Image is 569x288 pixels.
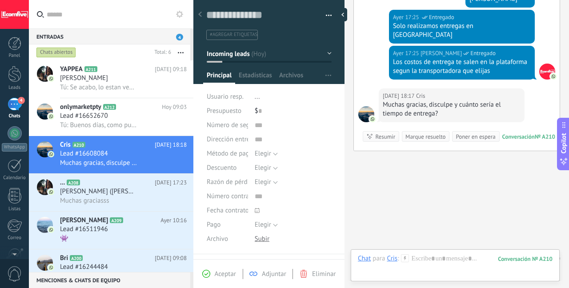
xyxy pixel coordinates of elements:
[239,71,272,84] span: Estadísticas
[60,83,138,92] span: Tú: Se acabo, lo estan vendiendo varias personas, aunque si necesitas uno te lo puedo activar par...
[207,189,248,204] div: Número contrato
[2,235,28,241] div: Correo
[255,175,278,189] button: Elegir
[60,187,138,196] span: [PERSON_NAME] ([PERSON_NAME])
[215,270,236,278] span: Aceptar
[550,73,557,80] img: com.amocrm.amocrmwa.svg
[155,140,187,149] span: [DATE] 18:18
[176,34,183,40] span: 4
[255,104,332,118] div: $
[470,49,496,58] span: Entregado
[48,227,54,233] img: icon
[338,8,347,21] div: Ocultar
[207,104,248,118] div: Presupuesto
[60,178,65,187] span: ...
[29,174,193,211] a: avataricon...A208[DATE] 17:23[PERSON_NAME] ([PERSON_NAME])Muchas graciasss
[48,113,54,120] img: icon
[155,178,187,187] span: [DATE] 17:23
[387,254,397,262] div: Cris
[456,132,495,141] div: Poner en espera
[207,232,248,246] div: Archivo
[535,133,555,140] div: № A210
[48,151,54,157] img: icon
[155,65,187,74] span: [DATE] 09:18
[2,143,27,152] div: WhatsApp
[262,270,286,278] span: Adjuntar
[2,206,28,212] div: Listas
[383,100,521,118] div: Muchas gracias, disculpe y cuánto sería el tiempo de entrega?
[70,255,83,261] span: A200
[207,136,257,143] span: Dirección entrega
[207,147,248,161] div: Método de pago
[207,92,244,101] span: Usuario resp.
[60,225,108,234] span: Lead #16511946
[29,28,190,44] div: Entradas
[18,97,25,104] span: 4
[421,49,462,58] span: Deiverth Rodriguez (Oficina de Venta)
[60,103,101,112] span: onlymarketpty
[60,216,108,225] span: [PERSON_NAME]
[429,13,454,22] span: Entregado
[151,48,171,57] div: Total: 6
[207,90,248,104] div: Usuario resp.
[498,255,553,263] div: 210
[36,47,76,58] div: Chats abiertos
[48,76,54,82] img: icon
[60,196,109,205] span: Muchas graciasss
[207,150,253,157] span: Método de pago
[207,193,255,200] span: Número contrato
[397,254,399,263] span: :
[207,218,248,232] div: Pago
[29,272,190,288] div: Menciones & Chats de equipo
[103,104,116,110] span: A212
[207,118,248,132] div: Número de seguimiento
[207,204,248,218] div: Fecha contrato
[539,64,555,80] span: Deiverth Rodriguez
[29,249,193,287] a: avatariconBriA200[DATE] 09:08Lead #16244484
[405,132,445,141] div: Marque resuelto
[207,236,228,242] span: Archivo
[29,98,193,136] a: avataricononlymarketptyA212Hoy 09:03Lead #16652670Tú: Buenos días, como puedo ayudarte?
[255,220,271,229] span: Elegir
[2,175,28,181] div: Calendario
[60,65,83,74] span: YAPPEA
[207,107,241,115] span: Presupuesto
[60,121,138,129] span: Tú: Buenos días, como puedo ayudarte?
[155,254,187,263] span: [DATE] 09:08
[67,180,80,185] span: A208
[255,178,271,186] span: Elegir
[369,116,376,122] img: com.amocrm.amocrmwa.svg
[60,254,68,263] span: Bri
[60,159,138,167] span: Muchas gracias, disculpe y cuánto sería el tiempo de entrega?
[207,164,236,171] span: Descuento
[207,221,220,228] span: Pago
[48,189,54,195] img: icon
[255,164,271,172] span: Elegir
[60,112,108,120] span: Lead #16652670
[255,218,278,232] button: Elegir
[29,212,193,249] a: avataricon[PERSON_NAME]A209Ayer 10:16Lead #16511946👾
[393,22,531,40] div: Solo realizamos entregas en [GEOGRAPHIC_DATA]
[29,60,193,98] a: avatariconYAPPEAA211[DATE] 09:18[PERSON_NAME]Tú: Se acabo, lo estan vendiendo varias personas, au...
[207,71,232,84] span: Principal
[162,103,187,112] span: Hoy 09:03
[207,175,248,189] div: Razón de pérdida
[60,149,108,158] span: Lead #16608084
[255,149,271,158] span: Elegir
[207,122,275,128] span: Número de seguimiento
[2,53,28,59] div: Panel
[255,92,260,101] span: ...
[207,132,248,147] div: Dirección entrega
[375,132,395,141] div: Resumir
[110,217,123,223] span: A209
[416,92,425,100] span: Cris
[60,74,108,83] span: [PERSON_NAME]
[502,133,535,140] div: Conversación
[210,32,257,38] span: #agregar etiquetas
[207,179,256,185] span: Razón de pérdida
[207,207,249,214] span: Fecha contrato
[2,113,28,119] div: Chats
[207,161,248,175] div: Descuento
[373,254,385,263] span: para
[312,270,336,278] span: Eliminar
